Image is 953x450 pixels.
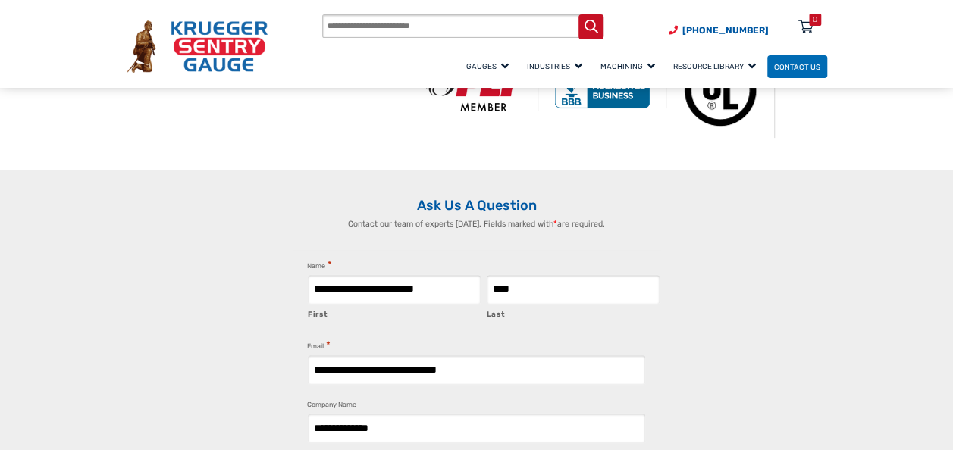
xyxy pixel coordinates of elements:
label: Last [487,305,661,320]
a: Resource Library [666,53,767,80]
img: BBB [538,71,666,108]
h2: Ask Us A Question [127,197,827,214]
span: Resource Library [673,62,756,70]
span: [PHONE_NUMBER] [682,25,769,36]
img: PEI Member [410,68,538,112]
img: Krueger Sentry Gauge [127,20,268,73]
p: Contact our team of experts [DATE]. Fields marked with are required. [292,218,662,230]
label: First [308,305,482,320]
label: Email [307,339,331,352]
span: Industries [527,62,582,70]
label: Company Name [307,399,356,411]
a: Contact Us [767,55,827,79]
a: Industries [520,53,594,80]
a: Gauges [459,53,520,80]
span: Machining [600,62,655,70]
a: Phone Number (920) 434-8860 [669,23,769,37]
div: 0 [813,14,817,26]
span: Contact Us [774,62,820,70]
legend: Name [307,259,332,272]
span: Gauges [466,62,509,70]
a: Machining [594,53,666,80]
img: Underwriters Laboratories [666,42,775,138]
